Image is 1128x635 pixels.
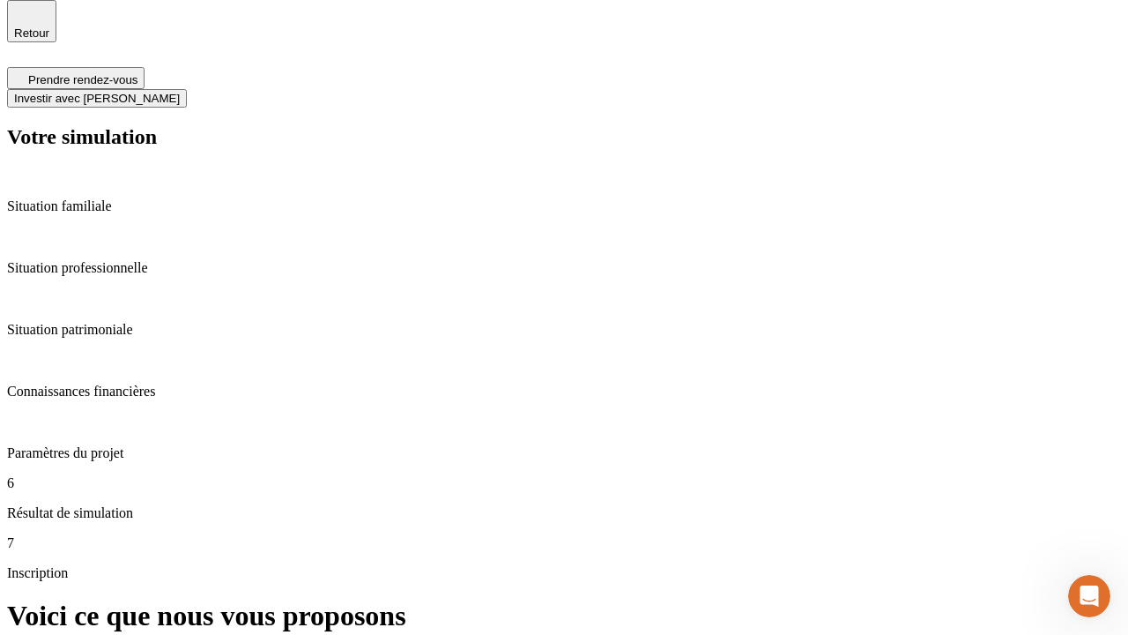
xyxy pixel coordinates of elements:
p: Résultat de simulation [7,505,1121,521]
p: Connaissances financières [7,384,1121,400]
span: Prendre rendez-vous [28,73,137,86]
p: Situation familiale [7,198,1121,214]
h1: Voici ce que nous vous proposons [7,600,1121,632]
p: Situation professionnelle [7,260,1121,276]
p: 7 [7,535,1121,551]
button: Prendre rendez-vous [7,67,145,89]
p: Paramètres du projet [7,445,1121,461]
p: 6 [7,475,1121,491]
p: Situation patrimoniale [7,322,1121,338]
iframe: Intercom live chat [1068,575,1110,617]
button: Investir avec [PERSON_NAME] [7,89,187,108]
h2: Votre simulation [7,125,1121,149]
span: Retour [14,26,49,40]
span: Investir avec [PERSON_NAME] [14,92,180,105]
p: Inscription [7,565,1121,581]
